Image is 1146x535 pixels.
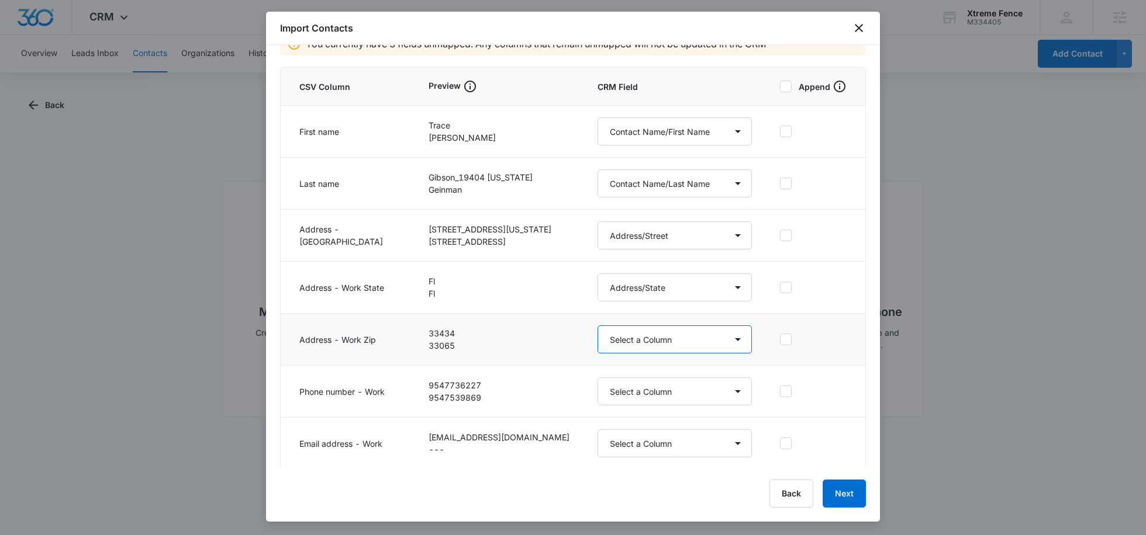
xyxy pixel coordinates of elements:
[281,158,415,210] td: Last name
[281,262,415,314] td: Address - Work State
[281,314,415,366] td: Address - Work Zip
[429,79,569,93] div: Preview
[852,21,866,35] button: close
[429,391,569,404] p: 9547539869
[429,275,569,287] p: Fl
[823,480,866,508] button: Next
[429,223,569,235] p: [STREET_ADDRESS][US_STATE]
[429,119,569,131] p: Trace
[429,443,569,456] p: ---
[780,79,847,93] label: Append
[429,379,569,391] p: 9547736227
[281,106,415,158] td: First name
[429,131,569,144] p: [PERSON_NAME]
[299,81,401,93] span: CSV Column
[769,480,813,508] button: Back
[429,235,569,248] p: [STREET_ADDRESS]
[429,171,569,183] p: Gibson_19404 [US_STATE]
[429,183,569,196] p: Geinman
[429,431,569,443] p: [EMAIL_ADDRESS][DOMAIN_NAME]
[429,327,569,339] p: 33434
[281,366,415,418] td: Phone number - Work
[429,287,569,300] p: Fl
[280,21,353,35] h1: Import Contacts
[598,81,752,93] span: CRM Field
[281,418,415,470] td: Email address - Work
[281,210,415,262] td: Address - [GEOGRAPHIC_DATA]
[429,339,569,352] p: 33065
